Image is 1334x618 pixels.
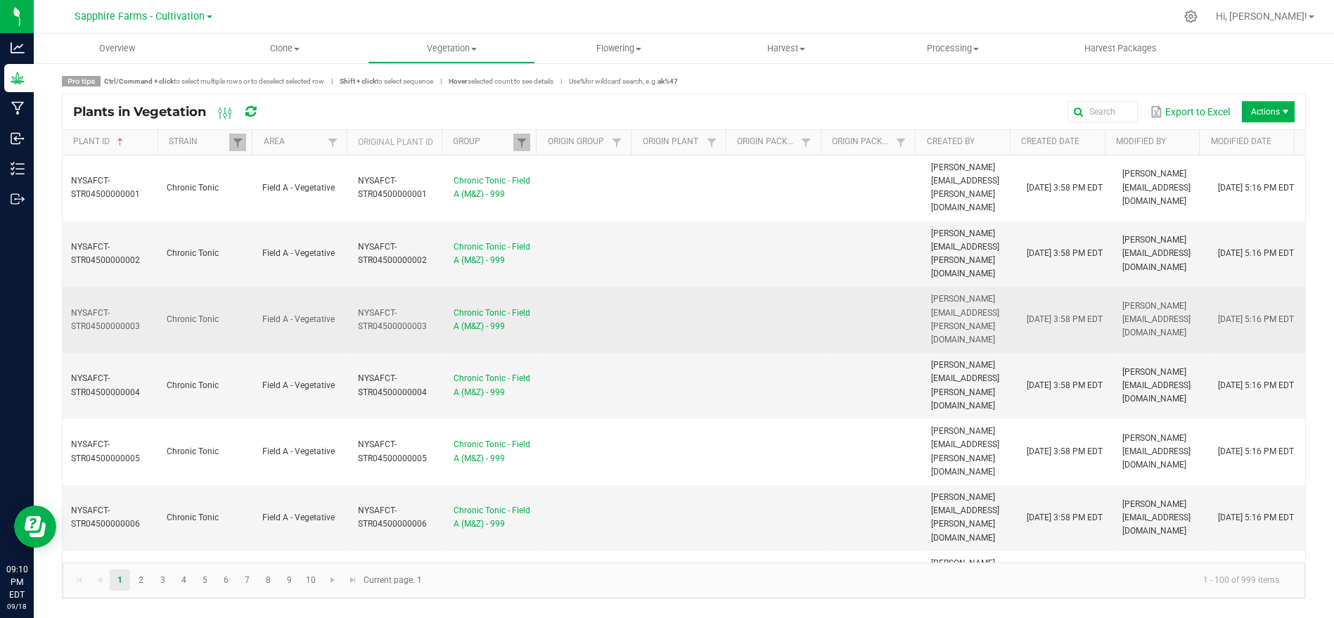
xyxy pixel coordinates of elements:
[262,513,335,522] span: Field A - Vegetative
[1021,136,1099,148] a: Created DateSortable
[703,134,720,151] a: Filter
[279,569,300,591] a: Page 9
[262,314,335,324] span: Field A - Vegetative
[1218,314,1294,324] span: [DATE] 5:16 PM EDT
[1122,235,1191,271] span: [PERSON_NAME][EMAIL_ADDRESS][DOMAIN_NAME]
[343,569,364,591] a: Go to the last page
[643,136,703,148] a: Origin PlantSortable
[832,136,892,148] a: Origin Package Lot NumberSortable
[430,569,1290,592] kendo-pager-info: 1 - 100 of 999 items
[262,380,335,390] span: Field A - Vegetative
[202,42,368,55] span: Clone
[262,446,335,456] span: Field A - Vegetative
[454,176,530,199] a: Chronic Tonic - Field A (M&Z) - 999
[6,601,27,612] p: 09/18
[262,183,335,193] span: Field A - Vegetative
[931,426,999,477] span: [PERSON_NAME][EMAIL_ADDRESS][PERSON_NAME][DOMAIN_NAME]
[580,77,585,85] strong: %
[1067,101,1138,122] input: Search
[1211,136,1289,148] a: Modified DateSortable
[340,77,433,85] span: to select sequence
[62,76,101,86] span: Pro tips
[553,76,569,86] span: |
[11,131,25,146] inline-svg: Inbound
[931,558,999,609] span: [PERSON_NAME][EMAIL_ADDRESS][PERSON_NAME][DOMAIN_NAME]
[169,136,229,148] a: StrainSortable
[1027,446,1103,456] span: [DATE] 3:58 PM EDT
[347,130,442,155] th: Original Plant ID
[1218,183,1294,193] span: [DATE] 5:16 PM EDT
[358,373,427,397] span: NYSAFCT-STR04500000004
[1218,446,1294,456] span: [DATE] 5:16 PM EDT
[1027,248,1103,258] span: [DATE] 3:58 PM EDT
[658,77,678,85] strong: ak%47
[931,294,999,345] span: [PERSON_NAME][EMAIL_ADDRESS][PERSON_NAME][DOMAIN_NAME]
[1122,499,1191,536] span: [PERSON_NAME][EMAIL_ADDRESS][DOMAIN_NAME]
[1027,314,1103,324] span: [DATE] 3:58 PM EDT
[11,41,25,55] inline-svg: Analytics
[340,77,376,85] strong: Shift + click
[324,134,341,151] a: Filter
[14,506,56,548] iframe: Resource center
[324,76,340,86] span: |
[1065,42,1176,55] span: Harvest Packages
[703,34,870,63] a: Harvest
[449,77,553,85] span: selected count to see details
[11,192,25,206] inline-svg: Outbound
[1122,367,1191,404] span: [PERSON_NAME][EMAIL_ADDRESS][DOMAIN_NAME]
[1218,513,1294,522] span: [DATE] 5:16 PM EDT
[258,569,278,591] a: Page 8
[358,439,427,463] span: NYSAFCT-STR04500000005
[1116,136,1194,148] a: Modified BySortable
[195,569,215,591] a: Page 5
[1218,248,1294,258] span: [DATE] 5:16 PM EDT
[453,136,513,148] a: GroupSortable
[608,134,625,151] a: Filter
[358,176,427,199] span: NYSAFCT-STR04500000001
[1242,101,1295,122] li: Actions
[174,569,194,591] a: Page 4
[703,42,869,55] span: Harvest
[797,134,814,151] a: Filter
[927,136,1005,148] a: Created BySortable
[1027,380,1103,390] span: [DATE] 3:58 PM EDT
[216,569,236,591] a: Page 6
[167,513,219,522] span: Chronic Tonic
[229,134,246,151] a: Filter
[513,134,530,151] a: Filter
[11,162,25,176] inline-svg: Inventory
[327,574,338,586] span: Go to the next page
[115,136,126,148] span: Sortable
[368,34,535,63] a: Vegetation
[1027,183,1103,193] span: [DATE] 3:58 PM EDT
[347,574,359,586] span: Go to the last page
[454,506,530,529] a: Chronic Tonic - Field A (M&Z) - 999
[34,34,201,63] a: Overview
[201,34,368,63] a: Clone
[301,569,321,591] a: Page 10
[63,562,1305,598] kendo-pager: Current page: 1
[569,77,678,85] span: Use for wildcard search, e.g.
[536,42,702,55] span: Flowering
[358,308,427,331] span: NYSAFCT-STR04500000003
[71,308,140,331] span: NYSAFCT-STR04500000003
[264,136,324,148] a: AreaSortable
[71,242,140,265] span: NYSAFCT-STR04500000002
[131,569,151,591] a: Page 2
[11,101,25,115] inline-svg: Manufacturing
[71,373,140,397] span: NYSAFCT-STR04500000004
[1122,301,1191,337] span: [PERSON_NAME][EMAIL_ADDRESS][DOMAIN_NAME]
[167,248,219,258] span: Chronic Tonic
[368,42,534,55] span: Vegetation
[358,242,427,265] span: NYSAFCT-STR04500000002
[75,11,205,22] span: Sapphire Farms - Cultivation
[454,373,530,397] a: Chronic Tonic - Field A (M&Z) - 999
[153,569,173,591] a: Page 3
[323,569,343,591] a: Go to the next page
[1037,34,1204,63] a: Harvest Packages
[931,228,999,279] span: [PERSON_NAME][EMAIL_ADDRESS][PERSON_NAME][DOMAIN_NAME]
[80,42,154,55] span: Overview
[104,77,174,85] strong: Ctrl/Command + click
[167,446,219,456] span: Chronic Tonic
